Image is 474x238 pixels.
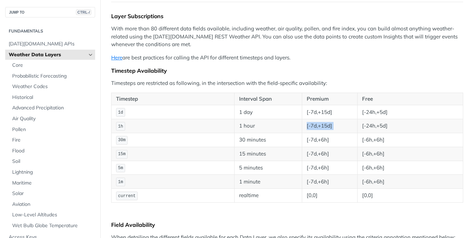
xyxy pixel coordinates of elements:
[12,158,93,165] span: Soil
[118,110,123,115] span: 1d
[12,115,93,122] span: Air Quality
[9,114,95,124] a: Air Quality
[9,124,95,135] a: Pollen
[358,147,463,161] td: [-6h,+6h]
[76,9,91,15] span: CTRL-/
[12,190,93,197] span: Solar
[9,51,86,58] span: Weather Data Layers
[118,166,123,171] span: 5m
[12,137,93,144] span: Fire
[235,119,302,133] td: 1 hour
[111,13,463,20] div: Layer Subscriptions
[9,221,95,231] a: Wet Bulb Globe Temperature
[118,152,126,157] span: 15m
[235,93,302,105] th: Interval Span
[111,54,122,61] a: Here
[302,105,358,119] td: [-7d,+15d]
[302,175,358,189] td: [-7d,+6h]
[111,54,463,62] p: are best practices for calling the API for different timesteps and layers.
[5,50,95,60] a: Weather Data LayersHide subpages for Weather Data Layers
[9,41,93,48] span: [DATE][DOMAIN_NAME] APIs
[111,25,463,49] p: With more than 80 different data fields available, including weather, air quality, pollen, and fi...
[9,60,95,71] a: Core
[9,135,95,145] a: Fire
[302,189,358,203] td: [0,0]
[9,156,95,167] a: Soil
[9,167,95,178] a: Lightning
[12,201,93,208] span: Aviation
[9,210,95,220] a: Low-Level Altitudes
[358,119,463,133] td: [-24h,+5d]
[111,67,463,74] div: Timestep Availability
[302,93,358,105] th: Premium
[302,119,358,133] td: [-7d,+15d]
[9,81,95,92] a: Weather Codes
[118,180,123,185] span: 1m
[12,147,93,154] span: Flood
[9,71,95,81] a: Probabilistic Forecasting
[9,103,95,113] a: Advanced Precipitation
[358,175,463,189] td: [-6h,+6h]
[12,169,93,176] span: Lightning
[9,92,95,103] a: Historical
[111,79,463,87] p: Timesteps are restricted as following, in the intersection with the field-specific availability:
[12,104,93,111] span: Advanced Precipitation
[358,105,463,119] td: [-24h,+5d]
[12,180,93,187] span: Maritime
[12,73,93,80] span: Probabilistic Forecasting
[111,221,463,228] div: Field Availability
[118,124,123,129] span: 1h
[358,133,463,147] td: [-6h,+6h]
[9,146,95,156] a: Flood
[9,188,95,199] a: Solar
[12,211,93,218] span: Low-Level Altitudes
[12,62,93,69] span: Core
[235,189,302,203] td: realtime
[5,7,95,17] button: JUMP TOCTRL-/
[302,161,358,175] td: [-7d,+6h]
[112,93,235,105] th: Timestep
[118,194,136,199] span: current
[5,39,95,49] a: [DATE][DOMAIN_NAME] APIs
[302,133,358,147] td: [-7d,+6h]
[12,222,93,229] span: Wet Bulb Globe Temperature
[358,93,463,105] th: Free
[118,138,126,143] span: 30m
[358,189,463,203] td: [0,0]
[235,161,302,175] td: 5 minutes
[9,199,95,210] a: Aviation
[88,52,93,58] button: Hide subpages for Weather Data Layers
[358,161,463,175] td: [-6h,+6h]
[12,126,93,133] span: Pollen
[5,28,95,34] h2: Fundamentals
[235,105,302,119] td: 1 day
[302,147,358,161] td: [-7d,+6h]
[235,175,302,189] td: 1 minute
[12,83,93,90] span: Weather Codes
[235,147,302,161] td: 15 minutes
[9,178,95,188] a: Maritime
[235,133,302,147] td: 30 minutes
[12,94,93,101] span: Historical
